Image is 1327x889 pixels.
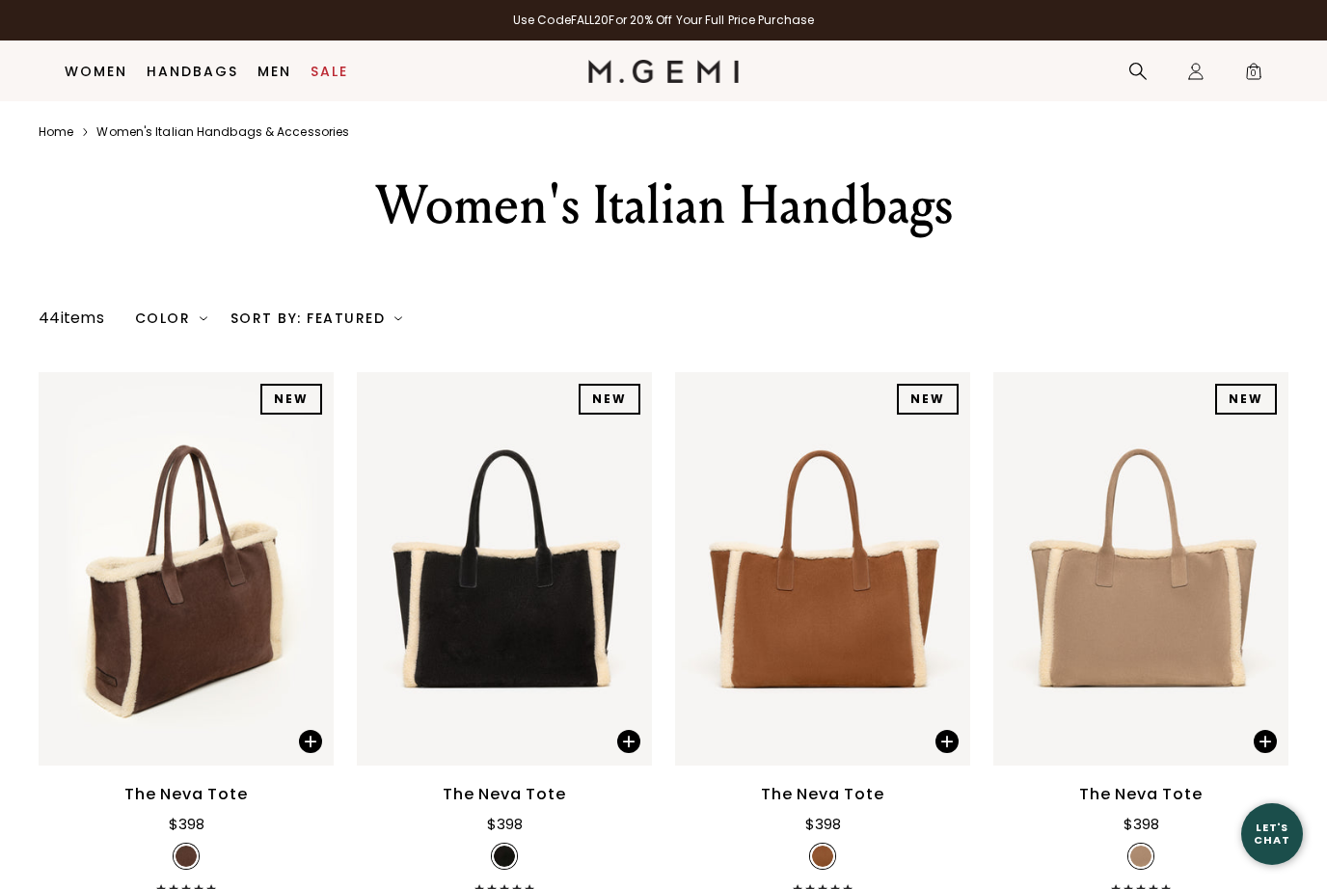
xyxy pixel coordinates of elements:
[169,813,204,836] div: $398
[200,314,207,322] img: chevron-down.svg
[39,307,104,330] div: 44 items
[39,124,73,140] a: Home
[443,783,565,806] div: The Neva Tote
[1124,813,1159,836] div: $398
[394,314,402,322] img: chevron-down.svg
[96,124,349,140] a: Women's italian handbags & accessories
[588,60,740,83] img: M.Gemi
[993,372,1288,766] img: The Neva Tote
[357,372,652,766] img: The Neva Tote
[579,384,640,415] div: NEW
[257,64,291,79] a: Men
[1215,384,1277,415] div: NEW
[1079,783,1202,806] div: The Neva Tote
[1241,822,1303,846] div: Let's Chat
[487,813,523,836] div: $398
[260,384,322,415] div: NEW
[675,372,970,766] img: The Neva Tote
[812,846,833,867] img: v_7402832199739_SWATCH_50x.jpg
[761,783,883,806] div: The Neva Tote
[147,64,238,79] a: Handbags
[897,384,959,415] div: NEW
[571,12,609,28] strong: FALL20
[1244,66,1263,85] span: 0
[124,783,247,806] div: The Neva Tote
[39,372,334,766] img: The Neva Tote
[805,813,841,836] div: $398
[65,64,127,79] a: Women
[494,846,515,867] img: v_7402832166971_SWATCH_50x.jpg
[230,310,402,326] div: Sort By: Featured
[176,846,197,867] img: v_7282435555387_SWATCH_50x.jpg
[1130,846,1151,867] img: v_7402832232507_SWATCH_50x.jpg
[135,310,207,326] div: Color
[306,171,1021,240] div: Women's Italian Handbags
[311,64,348,79] a: Sale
